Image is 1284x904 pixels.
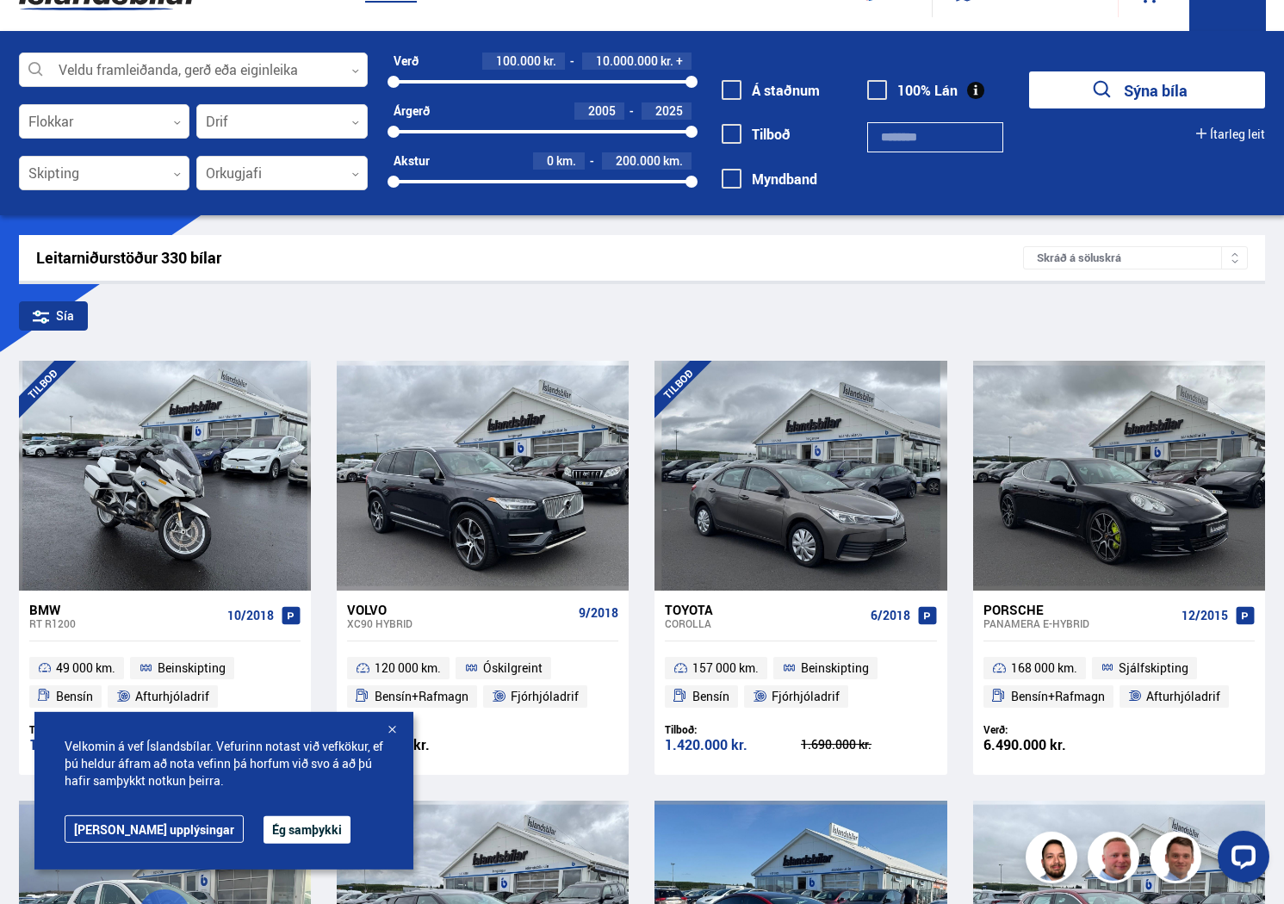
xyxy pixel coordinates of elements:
span: Afturhjóladrif [1146,686,1220,707]
div: 6.490.000 kr. [983,738,1120,752]
span: 120 000 km. [375,658,441,678]
button: Ítarleg leit [1196,127,1265,141]
span: Fjórhjóladrif [511,686,579,707]
a: Porsche Panamera E-HYBRID 12/2015 168 000 km. Sjálfskipting Bensín+Rafmagn Afturhjóladrif Verð: 6... [973,591,1265,775]
div: 1.690.000 kr. [801,739,937,751]
span: Afturhjóladrif [135,686,209,707]
div: Árgerð [394,104,430,118]
div: Panamera E-HYBRID [983,617,1175,629]
button: Sýna bíla [1029,71,1265,108]
div: Corolla [665,617,863,629]
a: [PERSON_NAME] upplýsingar [65,815,244,843]
div: Porsche [983,602,1175,617]
span: 0 [547,152,554,169]
span: 10.000.000 [596,53,658,69]
span: kr. [543,54,556,68]
iframe: LiveChat chat widget [1204,824,1276,896]
img: siFngHWaQ9KaOqBr.png [1090,834,1142,886]
span: Beinskipting [801,658,869,678]
span: Beinskipting [158,658,226,678]
span: km. [556,154,576,168]
div: Verð: [983,723,1120,736]
a: Volvo XC90 HYBRID 9/2018 120 000 km. Óskilgreint Bensín+Rafmagn Fjórhjóladrif Verð: 6.590.000 kr. [337,591,629,775]
div: Verð [394,54,419,68]
div: BMW [29,602,220,617]
label: Myndband [722,171,817,187]
div: Tilboð: [665,723,801,736]
div: Sía [19,301,88,331]
span: km. [663,154,683,168]
div: Tilboð: [29,723,165,736]
span: 10/2018 [227,609,274,622]
img: FbJEzSuNWCJXmdc-.webp [1152,834,1204,886]
label: Tilboð [722,127,791,142]
label: Á staðnum [722,83,820,98]
div: 1.420.000 kr. [665,738,801,752]
span: 49 000 km. [56,658,115,678]
span: 2025 [655,102,683,119]
span: 157 000 km. [692,658,759,678]
span: + [676,54,683,68]
div: 6.590.000 kr. [347,738,483,752]
span: 2005 [588,102,616,119]
div: RT R1200 [29,617,220,629]
img: nhp88E3Fdnt1Opn2.png [1028,834,1080,886]
div: 1.990.000 kr. [29,738,165,752]
button: Ég samþykki [264,816,350,844]
span: 9/2018 [579,606,618,620]
span: Óskilgreint [483,658,543,678]
span: 100.000 [496,53,541,69]
span: Fjórhjóladrif [772,686,840,707]
span: Bensín [56,686,93,707]
span: 6/2018 [871,609,910,622]
label: 100% Lán [867,83,958,98]
span: 200.000 [616,152,661,169]
span: Bensín+Rafmagn [1011,686,1105,707]
span: 12/2015 [1182,609,1228,622]
span: Bensín [692,686,729,707]
span: Velkomin á vef Íslandsbílar. Vefurinn notast við vefkökur, ef þú heldur áfram að nota vefinn þá h... [65,738,383,789]
span: Sjálfskipting [1119,658,1188,678]
div: Toyota [665,602,863,617]
div: Volvo [347,602,572,617]
div: Leitarniðurstöður 330 bílar [36,249,1024,267]
a: BMW RT R1200 10/2018 49 000 km. Beinskipting Bensín Afturhjóladrif Tilboð: 1.990.000 kr. 2.490.00... [19,591,311,775]
a: Toyota Corolla 6/2018 157 000 km. Beinskipting Bensín Fjórhjóladrif Tilboð: 1.420.000 kr. 1.690.0... [654,591,946,775]
span: 168 000 km. [1011,658,1077,678]
div: Skráð á söluskrá [1023,246,1248,269]
div: Verð: [347,723,483,736]
span: kr. [661,54,673,68]
div: XC90 HYBRID [347,617,572,629]
span: Bensín+Rafmagn [375,686,468,707]
div: Akstur [394,154,430,168]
